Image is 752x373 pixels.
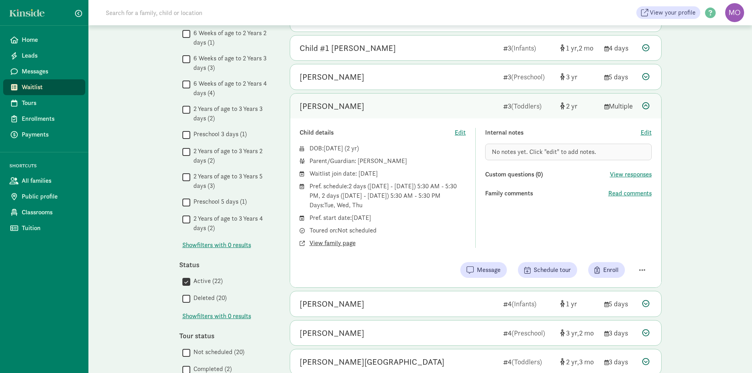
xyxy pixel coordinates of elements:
span: 3 [566,328,579,337]
span: 2 [579,43,593,52]
span: 2 [566,101,578,111]
div: Toured on: Not scheduled [309,226,466,235]
div: [object Object] [560,43,598,53]
input: Search for a family, child or location [101,5,323,21]
span: Schedule tour [534,265,571,275]
div: [object Object] [560,101,598,111]
span: (Toddlers) [512,357,542,366]
span: Enroll [603,265,619,275]
iframe: Chat Widget [713,335,752,373]
button: View responses [610,170,652,179]
div: Status [179,259,274,270]
span: Tours [22,98,79,108]
label: Preschool 3 days (1) [190,129,247,139]
div: 4 days [604,43,636,53]
a: Classrooms [3,204,85,220]
div: Internal notes [485,128,641,137]
label: 2 Years of age to 3 Years 3 days (2) [190,104,274,123]
label: 6 Weeks of age to 2 Years 2 days (1) [190,28,274,47]
div: Family comments [485,189,608,198]
span: [DATE] [324,144,343,152]
label: 2 Years of age to 3 Years 4 days (2) [190,214,274,233]
span: Leads [22,51,79,60]
span: All families [22,176,79,186]
a: Leads [3,48,85,64]
div: 4 [503,328,554,338]
span: Public profile [22,192,79,201]
a: Public profile [3,189,85,204]
span: 3 [579,357,594,366]
button: Showfilters with 0 results [182,240,251,250]
div: August Avila-Beyersdorf [300,356,444,368]
div: 5 days [604,71,636,82]
div: Baby Hoffman [300,298,364,310]
span: No notes yet. Click "edit" to add notes. [492,148,596,156]
span: Payments [22,130,79,139]
span: 2 [347,144,357,152]
span: 1 [566,43,579,52]
div: 4 [503,298,554,309]
div: [object Object] [560,298,598,309]
a: All families [3,173,85,189]
div: Parent/Guardian: [PERSON_NAME] [309,156,466,166]
span: 1 [566,299,577,308]
div: Caroline Vandermeersch [300,327,364,339]
a: Messages [3,64,85,79]
label: Deleted (20) [190,293,227,303]
button: Message [460,262,507,278]
span: Enrollments [22,114,79,124]
div: Pref. start date: [DATE] [309,213,466,223]
div: 4 [503,356,554,367]
a: Enrollments [3,111,85,127]
a: Tours [3,95,85,111]
div: Multiple [604,101,636,111]
button: View family page [309,238,356,248]
span: Waitlist [22,82,79,92]
div: DOB: ( ) [309,144,466,153]
span: Tuition [22,223,79,233]
span: Classrooms [22,208,79,217]
label: 2 Years of age to 3 Years 5 days (3) [190,172,274,191]
button: Enroll [588,262,625,278]
div: 5 days [604,298,636,309]
div: Taylee Macht [300,100,364,112]
div: [object Object] [560,356,598,367]
div: Custom questions (0) [485,170,610,179]
div: Tour status [179,330,274,341]
span: (Preschool) [512,328,545,337]
span: Show filters with 0 results [182,311,251,321]
div: Child #1 Sonnenberg [300,42,396,54]
span: (Infants) [512,299,536,308]
span: (Toddlers) [511,101,542,111]
div: 3 [503,101,554,111]
label: Active (22) [190,276,223,286]
span: Show filters with 0 results [182,240,251,250]
a: Waitlist [3,79,85,95]
span: Home [22,35,79,45]
span: Message [477,265,501,275]
span: (Infants) [511,43,536,52]
button: Edit [455,128,466,137]
div: 3 [503,71,554,82]
span: Messages [22,67,79,76]
div: [object Object] [560,328,598,338]
a: View your profile [636,6,700,19]
button: Showfilters with 0 results [182,311,251,321]
label: 2 Years of age to 3 Years 2 days (2) [190,146,274,165]
div: Pref. schedule: 2 days ([DATE] - [DATE]) 5:30 AM - 5:30 PM, 2 days ([DATE] - [DATE]) 5:30 AM - 5:... [309,182,466,210]
div: 3 days [604,328,636,338]
label: Not scheduled (20) [190,347,244,357]
label: 6 Weeks of age to 2 Years 4 days (4) [190,79,274,98]
span: 3 [566,72,578,81]
div: [object Object] [560,71,598,82]
div: Mavrick Mulry [300,71,364,83]
a: Payments [3,127,85,142]
span: 2 [579,328,594,337]
a: Home [3,32,85,48]
button: Read comments [608,189,652,198]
